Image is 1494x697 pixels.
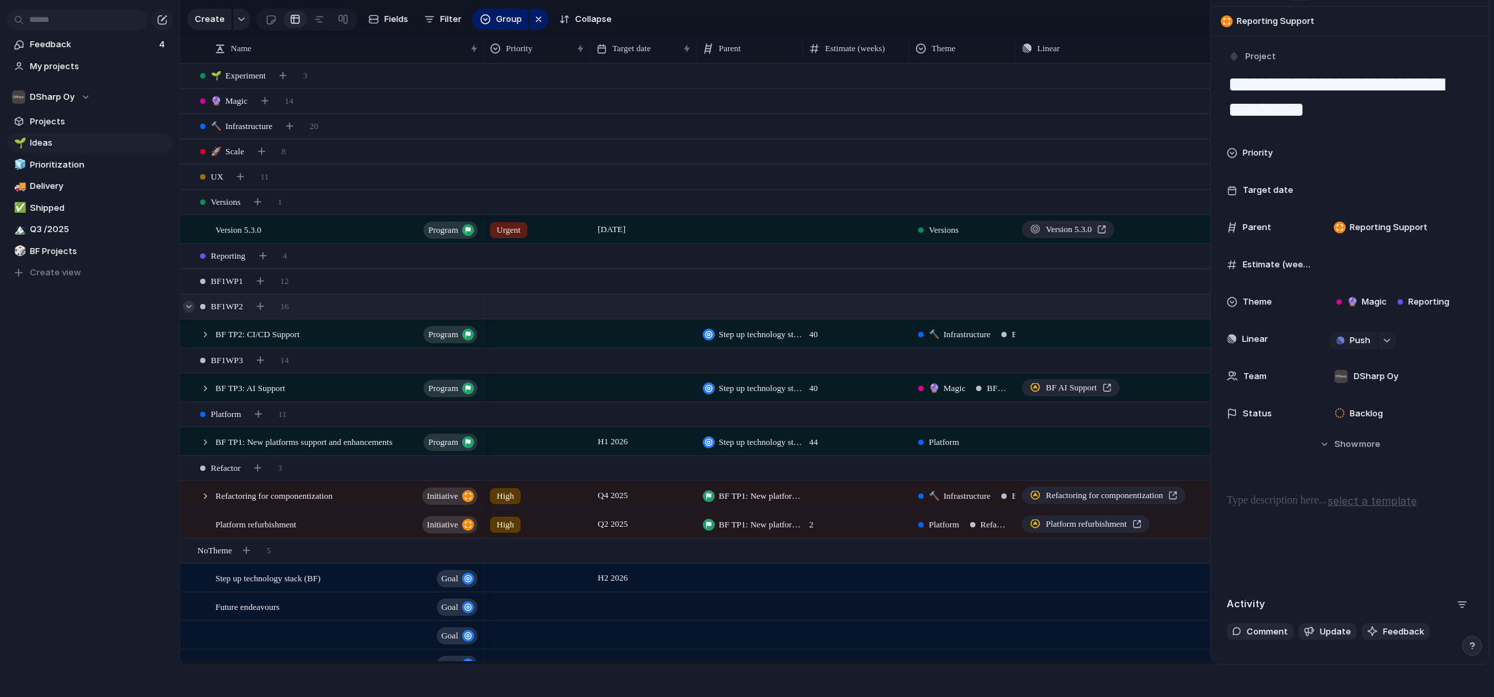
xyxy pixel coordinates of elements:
[7,87,173,107] button: DSharp Oy
[12,223,25,236] button: 🏔️
[211,249,245,263] span: Reporting
[1046,223,1092,236] span: Version 5.3.0
[281,145,286,158] span: 8
[211,408,241,421] span: Platform
[1243,258,1312,271] span: Estimate (weeks)
[215,434,392,449] span: BF TP1: New platforms support and enhancements
[929,491,939,501] span: 🔨
[278,462,283,475] span: 3
[30,245,168,258] span: BF Projects
[1320,625,1351,638] span: Update
[1037,42,1060,55] span: Linear
[1243,370,1267,383] span: Team
[310,120,318,133] span: 20
[7,112,173,132] a: Projects
[594,488,631,503] span: Q4 2025
[7,155,173,175] a: 🧊Prioritization
[497,518,514,531] span: High
[422,488,477,505] button: initiative
[575,13,612,26] span: Collapse
[7,219,173,239] a: 🏔️Q3 /2025
[7,176,173,196] div: 🚚Delivery
[7,133,173,153] a: 🌱Ideas
[594,221,629,237] span: [DATE]
[211,94,247,108] span: Magic
[719,382,803,395] span: Step up technology stack (BF)
[1393,662,1445,676] span: updated the
[719,489,803,503] span: BF TP1: New platforms support and enhancements
[211,69,266,82] span: Experiment
[12,180,25,193] button: 🚚
[427,515,458,534] span: initiative
[424,326,477,343] button: program
[211,121,221,131] span: 🔨
[428,221,458,239] span: program
[1012,489,1020,503] span: BF1WP1
[1242,333,1268,346] span: Linear
[30,38,155,51] span: Feedback
[1328,332,1377,349] button: Push
[929,328,991,341] span: Infrastructure
[215,326,300,341] span: BF TP2: CI/CD Support
[929,223,959,237] span: Versions
[211,145,244,158] span: Scale
[384,13,408,26] span: Fields
[1248,662,1390,676] span: [EMAIL_ADDRESS][DOMAIN_NAME]
[428,433,458,452] span: program
[1408,295,1449,309] span: Reporting
[497,489,514,503] span: High
[929,382,965,395] span: Magic
[1347,296,1358,307] span: 🔮
[497,223,521,237] span: Urgent
[14,222,23,237] div: 🏔️
[719,42,741,55] span: Parent
[1383,625,1424,638] span: Feedback
[280,300,289,313] span: 16
[1299,623,1356,640] button: Update
[211,196,241,209] span: Versions
[14,157,23,172] div: 🧊
[1046,381,1097,394] span: BF AI Support
[211,146,221,156] span: 🚀
[159,38,168,51] span: 4
[211,96,221,106] span: 🔮
[30,223,168,236] span: Q3 /2025
[424,380,477,397] button: program
[285,94,293,108] span: 14
[594,516,631,532] span: Q2 2025
[197,544,232,557] span: No Theme
[7,241,173,261] a: 🎲BF Projects
[30,158,168,172] span: Prioritization
[428,379,458,398] span: program
[14,243,23,259] div: 🎲
[441,655,458,674] span: goal
[1326,491,1419,511] button: select a template
[1243,184,1293,197] span: Target date
[929,383,939,393] span: 🔮
[7,198,173,218] a: ✅Shipped
[1022,515,1150,533] a: Platform refurbishment
[419,9,467,30] button: Filter
[7,57,173,76] a: My projects
[424,221,477,239] button: program
[929,489,991,503] span: Infrastructure
[804,374,909,395] span: 40
[1248,661,1453,691] span: Name Ad hoc reporting support in Studio
[211,70,221,80] span: 🌱
[1362,623,1430,640] button: Feedback
[554,9,617,30] button: Collapse
[187,9,231,30] button: Create
[1359,438,1380,451] span: more
[1247,625,1288,638] span: Comment
[278,196,283,209] span: 1
[1227,432,1473,456] button: Showmore
[7,263,173,283] button: Create view
[594,570,631,586] span: H2 2026
[14,179,23,194] div: 🚚
[441,569,458,588] span: goal
[437,656,477,673] button: goal
[215,599,279,614] span: Future endeavours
